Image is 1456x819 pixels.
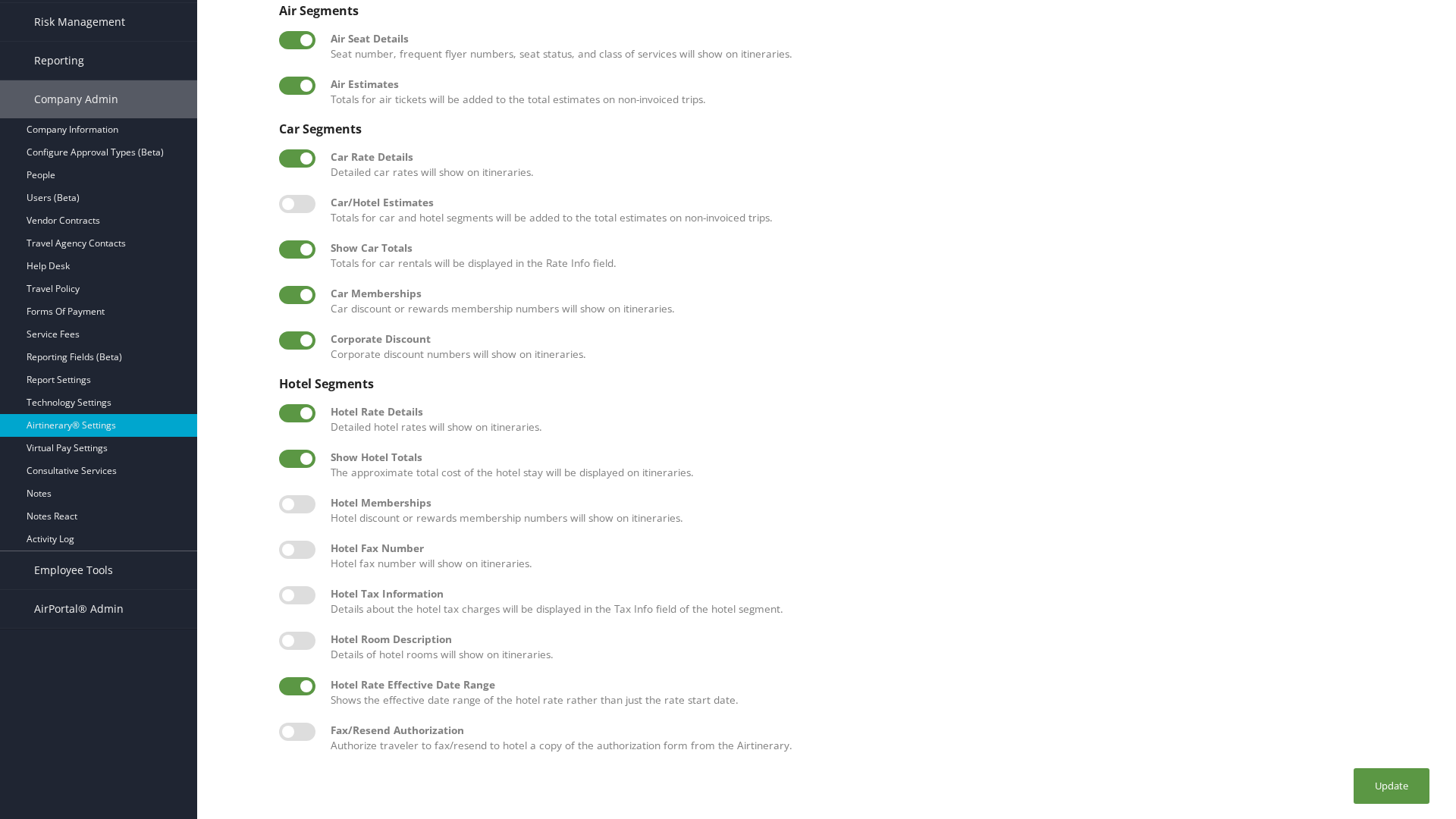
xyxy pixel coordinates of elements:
span: Company Admin [34,80,118,118]
span: Risk Management [34,3,125,41]
div: Hotel Rate Effective Date Range [331,677,1426,692]
span: Reporting [34,42,84,80]
label: Hotel fax number will show on itineraries. [331,541,1426,572]
div: Hotel Room Description [331,632,1426,647]
span: Employee Tools [34,551,113,589]
label: Car discount or rewards membership numbers will show on itineraries. [331,286,1426,317]
div: Car/Hotel Estimates [331,195,1426,210]
div: Car Memberships [331,286,1426,301]
div: Hotel Rate Details [331,404,1426,419]
label: The approximate total cost of the hotel stay will be displayed on itineraries. [331,450,1426,481]
div: Corporate Discount [331,331,1426,347]
span: AirPortal® Admin [34,590,124,628]
button: Update [1354,768,1429,804]
div: Show Hotel Totals [331,450,1426,465]
div: Fax/Resend Authorization [331,723,1426,738]
div: Show Car Totals [331,240,1426,256]
label: Details of hotel rooms will show on itineraries. [331,632,1426,663]
div: Hotel Fax Number [331,541,1426,556]
div: Car Rate Details [331,149,1426,165]
label: Totals for air tickets will be added to the total estimates on non-invoiced trips. [331,77,1426,108]
label: Hotel discount or rewards membership numbers will show on itineraries. [331,495,1426,526]
label: Detailed hotel rates will show on itineraries. [331,404,1426,435]
div: Hotel Memberships [331,495,1426,510]
div: Air Estimates [331,77,1426,92]
label: Details about the hotel tax charges will be displayed in the Tax Info field of the hotel segment. [331,586,1426,617]
div: Hotel Segments [279,377,1426,391]
label: Corporate discount numbers will show on itineraries. [331,331,1426,362]
label: Detailed car rates will show on itineraries. [331,149,1426,180]
div: Hotel Tax Information [331,586,1426,601]
label: Totals for car rentals will be displayed in the Rate Info field. [331,240,1426,271]
div: Air Seat Details [331,31,1426,46]
label: Totals for car and hotel segments will be added to the total estimates on non-invoiced trips. [331,195,1426,226]
div: Air Segments [279,4,1426,17]
div: Car Segments [279,122,1426,136]
label: Shows the effective date range of the hotel rate rather than just the rate start date. [331,677,1426,708]
label: Seat number, frequent flyer numbers, seat status, and class of services will show on itineraries. [331,31,1426,62]
label: Authorize traveler to fax/resend to hotel a copy of the authorization form from the Airtinerary. [331,723,1426,754]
